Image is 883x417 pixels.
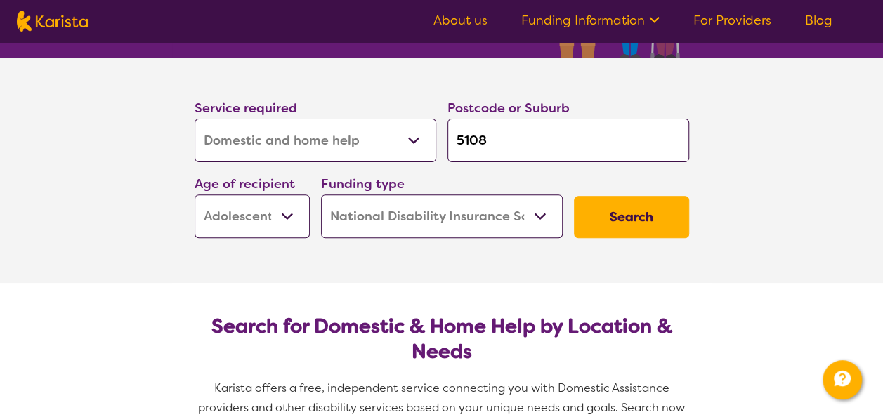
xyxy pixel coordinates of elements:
img: Karista logo [17,11,88,32]
button: Search [574,196,689,238]
label: Service required [195,100,297,117]
a: For Providers [693,12,771,29]
h2: Search for Domestic & Home Help by Location & Needs [206,314,678,364]
a: About us [433,12,488,29]
label: Funding type [321,176,405,192]
button: Channel Menu [823,360,862,399]
a: Funding Information [521,12,660,29]
input: Type [447,119,689,162]
label: Age of recipient [195,176,295,192]
a: Blog [805,12,832,29]
label: Postcode or Suburb [447,100,570,117]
